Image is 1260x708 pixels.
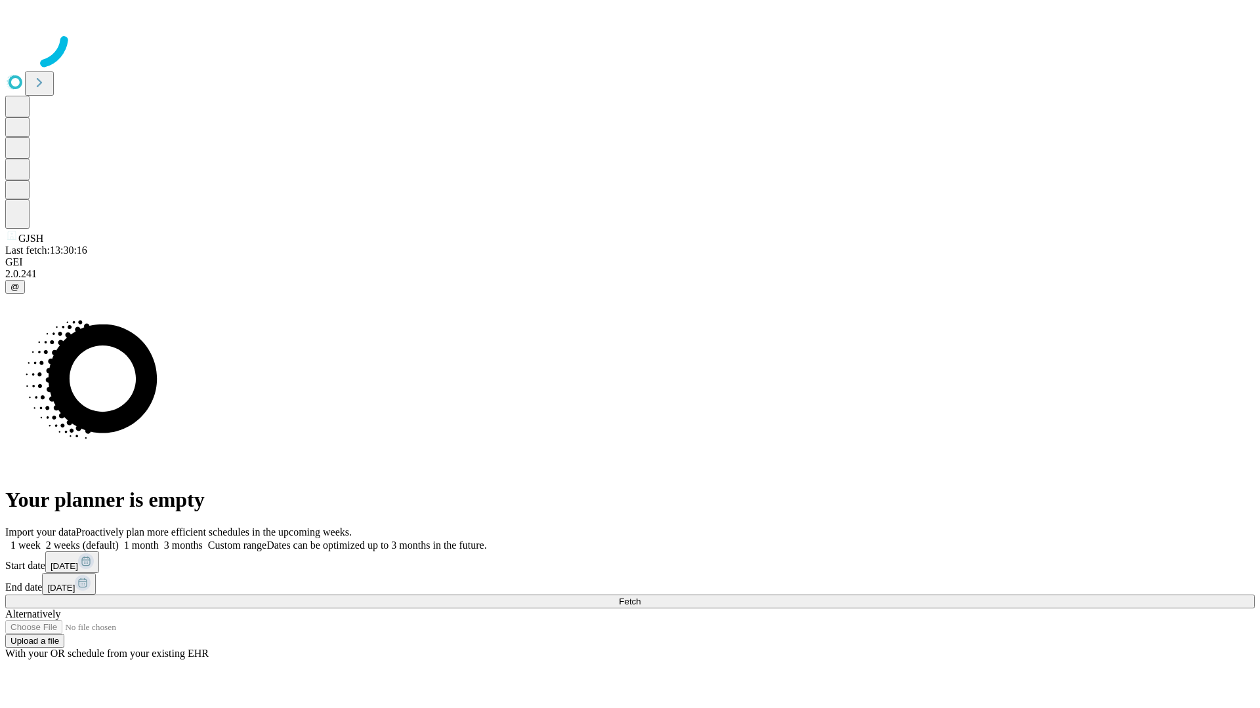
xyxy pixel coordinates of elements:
[5,245,87,256] span: Last fetch: 13:30:16
[5,526,76,538] span: Import your data
[5,256,1255,268] div: GEI
[5,280,25,294] button: @
[5,573,1255,595] div: End date
[45,551,99,573] button: [DATE]
[5,268,1255,280] div: 2.0.241
[42,573,96,595] button: [DATE]
[46,540,119,551] span: 2 weeks (default)
[51,561,78,571] span: [DATE]
[5,608,60,619] span: Alternatively
[47,583,75,593] span: [DATE]
[124,540,159,551] span: 1 month
[5,634,64,648] button: Upload a file
[208,540,266,551] span: Custom range
[5,551,1255,573] div: Start date
[5,595,1255,608] button: Fetch
[10,540,41,551] span: 1 week
[76,526,352,538] span: Proactively plan more efficient schedules in the upcoming weeks.
[18,233,43,244] span: GJSH
[10,282,20,292] span: @
[619,597,640,606] span: Fetch
[164,540,203,551] span: 3 months
[5,648,209,659] span: With your OR schedule from your existing EHR
[5,488,1255,512] h1: Your planner is empty
[266,540,486,551] span: Dates can be optimized up to 3 months in the future.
